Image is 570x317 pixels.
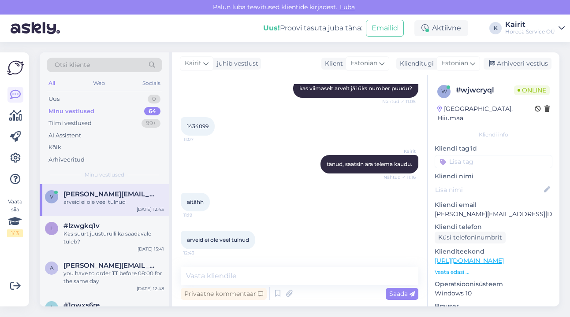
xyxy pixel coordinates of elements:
[142,119,160,128] div: 99+
[50,193,53,200] span: v
[63,190,155,198] span: virko.tugevus@delice.ee
[187,199,204,205] span: aitähh
[183,250,216,256] span: 12:43
[63,262,155,269] span: alice@kotkotempire.com
[51,304,52,311] span: 1
[213,59,258,68] div: juhib vestlust
[48,155,85,164] div: Arhiveeritud
[366,20,404,37] button: Emailid
[187,236,249,243] span: arveid ei ole veel tulnud
[396,59,434,68] div: Klienditugi
[437,104,535,123] div: [GEOGRAPHIC_DATA], Hiiumaa
[183,136,216,143] span: 11:07
[435,268,552,276] p: Vaata edasi ...
[187,123,209,129] span: 1434099
[63,222,100,230] span: #lzwgkq1v
[435,289,552,298] p: Windows 10
[50,225,53,232] span: l
[48,131,81,140] div: AI Assistent
[48,119,92,128] div: Tiimi vestlused
[435,247,552,256] p: Klienditeekond
[263,23,362,33] div: Proovi tasuta juba täna:
[299,85,412,92] span: kas viimaselt arvelt jäi üks number puudu?
[435,302,552,311] p: Brauser
[141,77,162,89] div: Socials
[389,290,415,298] span: Saada
[435,131,552,139] div: Kliendi info
[435,185,542,195] input: Lisa nimi
[48,107,94,116] div: Minu vestlused
[85,171,124,179] span: Minu vestlused
[435,144,552,153] p: Kliendi tag'id
[489,22,502,34] div: K
[47,77,57,89] div: All
[48,95,60,103] div: Uus
[441,59,468,68] span: Estonian
[91,77,107,89] div: Web
[435,210,552,219] p: [PERSON_NAME][EMAIL_ADDRESS][DOMAIN_NAME]
[435,232,506,243] div: Küsi telefoninumbrit
[137,206,164,213] div: [DATE] 12:43
[63,269,164,285] div: you have to order TT before 08:00 for the same day
[435,222,552,232] p: Kliendi telefon
[327,161,412,167] span: tänud, saatsin ära telema kaudu.
[435,280,552,289] p: Operatsioonisüsteem
[144,107,160,116] div: 64
[514,85,550,95] span: Online
[55,60,90,70] span: Otsi kliente
[435,172,552,181] p: Kliendi nimi
[414,20,468,36] div: Aktiivne
[137,285,164,292] div: [DATE] 12:48
[505,28,555,35] div: Horeca Service OÜ
[7,59,24,76] img: Askly Logo
[337,3,358,11] span: Luba
[505,21,555,28] div: Kairit
[484,58,551,70] div: Arhiveeri vestlus
[63,198,164,206] div: arveid ei ole veel tulnud
[263,24,280,32] b: Uus!
[48,143,61,152] div: Kõik
[321,59,343,68] div: Klient
[441,88,447,95] span: w
[383,174,416,181] span: Nähtud ✓ 11:16
[383,148,416,155] span: Kairit
[63,230,164,246] div: Kas suurt juusturulli ka saadavale tuleb?
[382,98,416,105] span: Nähtud ✓ 11:05
[7,229,23,237] div: 1 / 3
[435,200,552,210] p: Kliendi email
[456,85,514,96] div: # wjwcryql
[7,198,23,237] div: Vaata siia
[435,155,552,168] input: Lisa tag
[183,212,216,218] span: 11:19
[138,246,164,252] div: [DATE] 15:41
[63,301,100,309] span: #1owxs6re
[350,59,377,68] span: Estonian
[505,21,565,35] a: KairitHoreca Service OÜ
[50,265,54,271] span: a
[435,257,504,265] a: [URL][DOMAIN_NAME]
[185,59,201,68] span: Kairit
[181,288,267,300] div: Privaatne kommentaar
[148,95,160,103] div: 0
